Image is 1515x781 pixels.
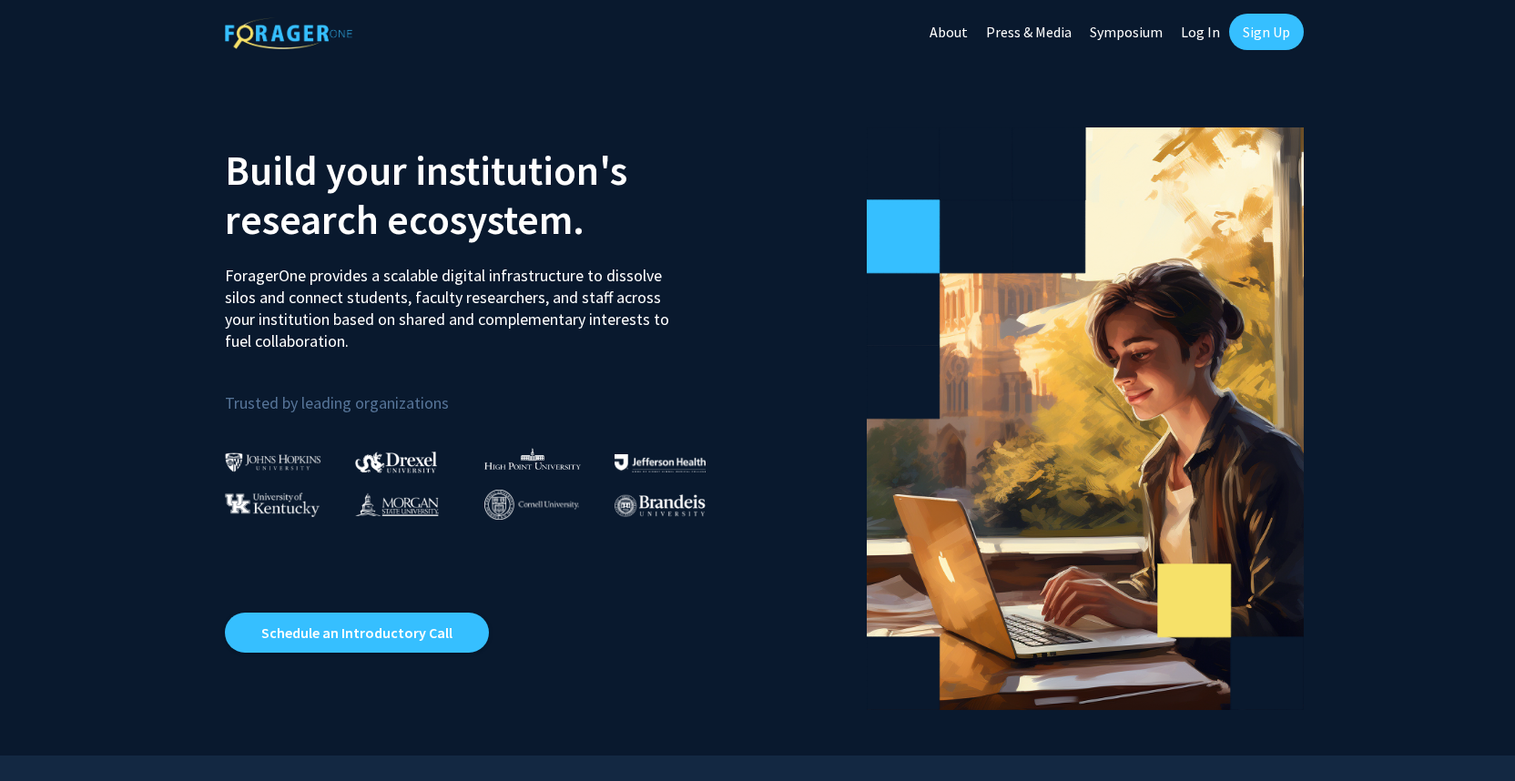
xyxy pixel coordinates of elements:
iframe: Chat [14,699,77,767]
img: University of Kentucky [225,492,320,517]
img: Drexel University [355,451,437,472]
a: Opens in a new tab [225,613,489,653]
img: High Point University [484,448,581,470]
img: Johns Hopkins University [225,452,321,472]
img: Cornell University [484,490,579,520]
img: Brandeis University [615,494,706,517]
a: Sign Up [1229,14,1304,50]
img: Morgan State University [355,492,439,516]
img: Thomas Jefferson University [615,454,706,472]
p: Trusted by leading organizations [225,367,744,417]
h2: Build your institution's research ecosystem. [225,146,744,244]
p: ForagerOne provides a scalable digital infrastructure to dissolve silos and connect students, fac... [225,251,682,352]
img: ForagerOne Logo [225,17,352,49]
